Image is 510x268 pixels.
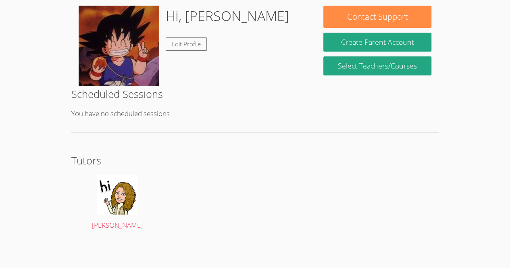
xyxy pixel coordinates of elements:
img: download.jpg [79,6,159,86]
a: Select Teachers/Courses [323,56,431,75]
button: Create Parent Account [323,33,431,52]
h2: Scheduled Sessions [71,86,439,102]
span: [PERSON_NAME] [92,220,143,230]
h2: Tutors [71,153,439,168]
a: [PERSON_NAME] [79,175,156,231]
h1: Hi, [PERSON_NAME] [166,6,289,26]
img: e4a6bf7c944b6591f2be0db3312c297d0594d8ff037992c70c679e0557eee3e6.0.png [97,175,137,215]
a: Edit Profile [166,37,207,51]
p: You have no scheduled sessions [71,108,439,120]
button: Contact Support [323,6,431,28]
